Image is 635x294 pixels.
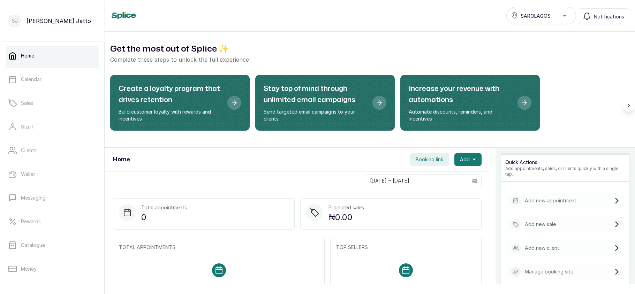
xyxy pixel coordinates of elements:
div: Increase your revenue with automations [400,75,540,131]
button: Scroll right [622,99,635,112]
button: Add [454,153,482,166]
button: Notifications [579,8,628,24]
input: Select date [366,175,468,187]
p: Add new appointment [525,197,576,204]
p: [PERSON_NAME] Jatto [27,17,91,25]
p: No appointments. Visit your calendar to add some appointments for [DATE] [130,277,307,290]
p: Staff [21,123,33,130]
a: Sales [6,93,99,113]
a: Clients [6,141,99,160]
p: Clients [21,147,37,154]
p: Money [21,265,37,272]
p: Calendar [21,76,41,83]
svg: calendar [472,178,477,183]
h2: Increase your revenue with automations [409,83,512,106]
p: Add new client [525,245,559,252]
a: Calendar [6,70,99,89]
h2: Stay top of mind through unlimited email campaigns [264,83,367,106]
p: Add appointments, sales, or clients quickly with a single tap. [505,166,625,177]
p: Complete these steps to unlock the full experience [110,55,629,64]
p: Sales [21,100,33,107]
p: Add new sale [525,221,556,228]
p: TOTAL APPOINTMENTS [119,244,319,251]
p: TOP SELLERS [336,244,476,251]
p: Quick Actions [505,159,625,166]
h2: Create a loyalty program that drives retention [119,83,222,106]
p: Total appointments [141,204,187,211]
a: Messaging [6,188,99,208]
a: Wallet [6,164,99,184]
p: 0 [141,211,187,224]
h2: Get the most out of Splice ✨ [110,43,629,55]
p: Wallet [21,171,35,178]
p: Catalogue [21,242,45,249]
span: Notifications [594,13,624,20]
p: ₦0.00 [328,211,364,224]
p: Projected sales [328,204,364,211]
a: Home [6,46,99,65]
a: Money [6,259,99,279]
div: Create a loyalty program that drives retention [110,75,250,131]
p: Home [21,52,34,59]
span: Booking link [416,156,443,163]
button: SAROLAGOS [506,7,576,24]
a: Catalogue [6,235,99,255]
p: Messaging [21,194,46,201]
p: Send targeted email campaigns to your clients [264,108,367,122]
p: Manage booking site [525,268,573,275]
a: Rewards [6,212,99,231]
span: SAROLAGOS [521,12,551,20]
button: Booking link [410,153,449,166]
p: Automate discounts, reminders, and incentives [409,108,512,122]
h1: Home [113,155,130,164]
span: Add [460,156,470,163]
p: SJ [12,17,18,24]
p: Rewards [21,218,41,225]
div: Stay top of mind through unlimited email campaigns [255,75,395,131]
a: Staff [6,117,99,137]
p: Build customer loyalty with rewards and incentives [119,108,222,122]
